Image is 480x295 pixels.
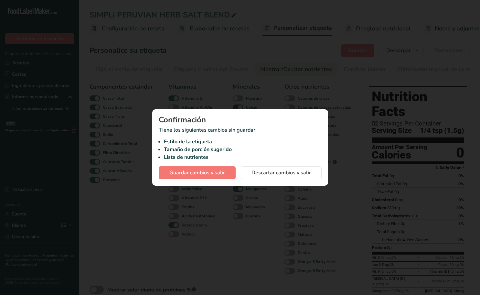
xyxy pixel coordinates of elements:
[164,146,322,153] li: Tamaño de porción sugerido
[458,273,474,289] iframe: Intercom live chat
[241,166,322,179] button: Descartar cambios y salir
[251,169,311,177] span: Descartar cambios y salir
[159,126,322,161] p: Tiene los siguientes cambios sin guardar
[159,116,322,124] div: Confirmación
[164,138,322,146] li: Estilo de la etiqueta
[164,153,322,161] li: Lista de nutrientes
[169,169,225,177] span: Guardar cambios y salir
[159,166,236,179] button: Guardar cambios y salir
